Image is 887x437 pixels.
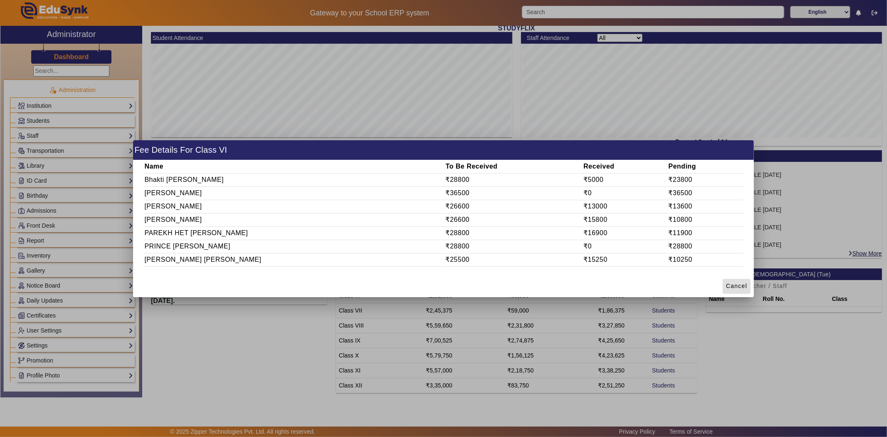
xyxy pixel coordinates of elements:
[667,213,744,226] td: ₹10800
[667,253,744,266] td: ₹10250
[444,213,582,226] td: ₹26600
[143,160,444,174] th: Name
[667,173,744,186] td: ₹23800
[444,240,582,253] td: ₹28800
[582,253,667,266] td: ₹15250
[143,200,444,213] td: [PERSON_NAME]
[667,160,744,174] th: Pending
[582,240,667,253] td: ₹0
[143,213,444,226] td: [PERSON_NAME]
[582,186,667,200] td: ₹0
[667,200,744,213] td: ₹13600
[444,186,582,200] td: ₹36500
[667,240,744,253] td: ₹28800
[444,226,582,240] td: ₹28800
[582,173,667,186] td: ₹5000
[582,213,667,226] td: ₹15800
[582,226,667,240] td: ₹16900
[143,240,444,253] td: PRINCE [PERSON_NAME]
[143,186,444,200] td: [PERSON_NAME]
[444,253,582,266] td: ₹25500
[143,226,444,240] td: PAREKH HET [PERSON_NAME]
[723,279,751,294] button: Cancel
[582,200,667,213] td: ₹13000
[667,186,744,200] td: ₹36500
[582,160,667,174] th: Received
[444,173,582,186] td: ₹28800
[444,160,582,174] th: To Be Received
[143,253,444,266] td: [PERSON_NAME] [PERSON_NAME]
[143,173,444,186] td: Bhakti [PERSON_NAME]
[667,226,744,240] td: ₹11900
[444,200,582,213] td: ₹26600
[133,140,754,160] h1: Fee Details For Class VI
[726,282,747,291] span: Cancel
